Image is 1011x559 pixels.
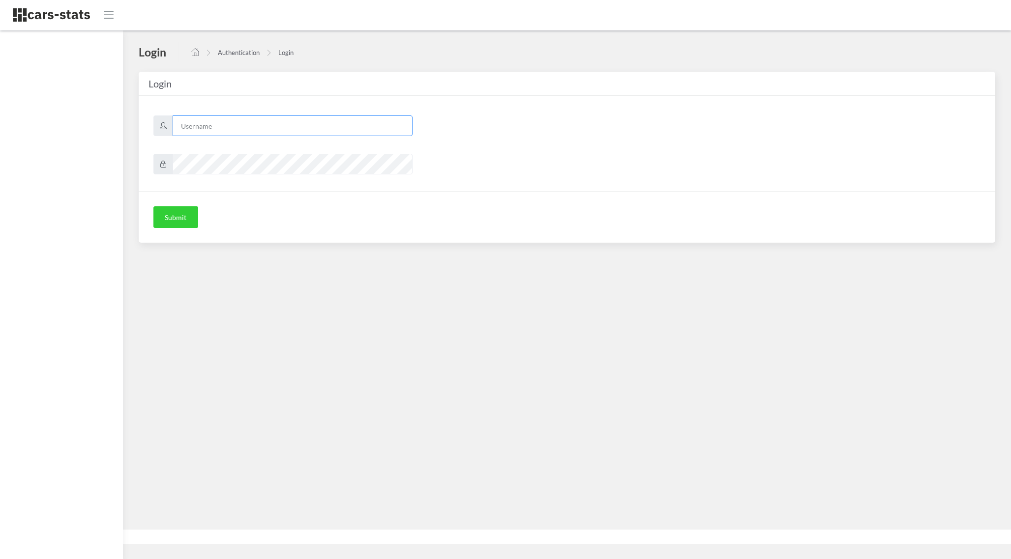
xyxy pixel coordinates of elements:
input: Username [173,115,413,136]
a: Authentication [218,49,260,56]
img: navbar brand [12,7,91,23]
a: Login [278,49,294,56]
button: Submit [153,206,198,228]
span: Login [149,78,172,89]
h4: Login [139,45,166,59]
